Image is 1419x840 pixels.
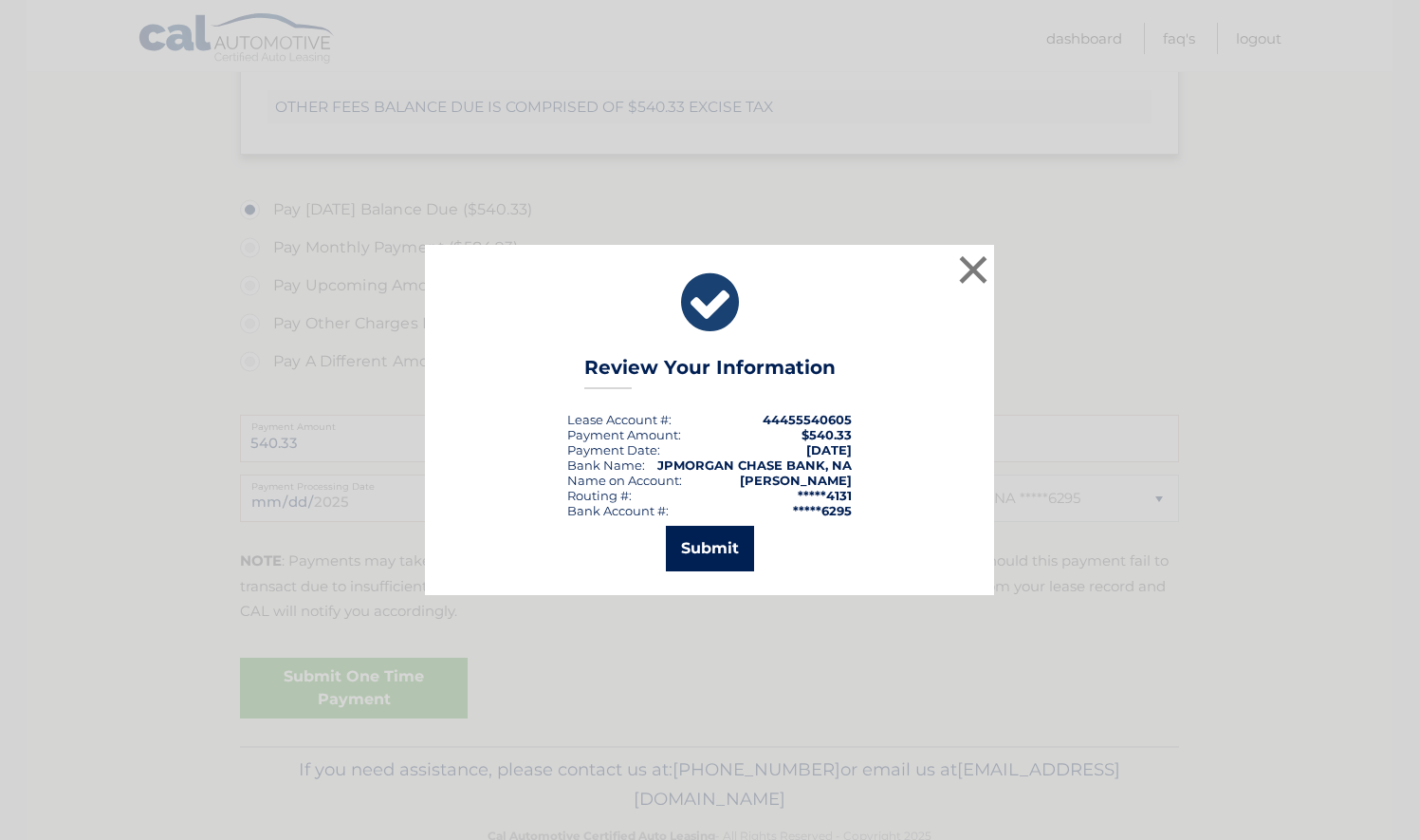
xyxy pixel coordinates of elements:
div: Lease Account #: [567,412,672,427]
div: Bank Name: [567,457,645,473]
strong: 44455540605 [763,412,852,427]
strong: [PERSON_NAME] [740,473,852,488]
span: $540.33 [802,427,852,442]
span: Payment Date [567,442,657,457]
div: Routing #: [567,488,632,503]
div: : [567,442,660,457]
strong: JPMORGAN CHASE BANK, NA [657,457,852,473]
h3: Review Your Information [584,356,836,389]
span: [DATE] [806,442,852,457]
div: Payment Amount: [567,427,681,442]
div: Bank Account #: [567,503,669,518]
button: × [954,251,992,289]
button: Submit [666,526,754,571]
div: Name on Account: [567,473,682,488]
